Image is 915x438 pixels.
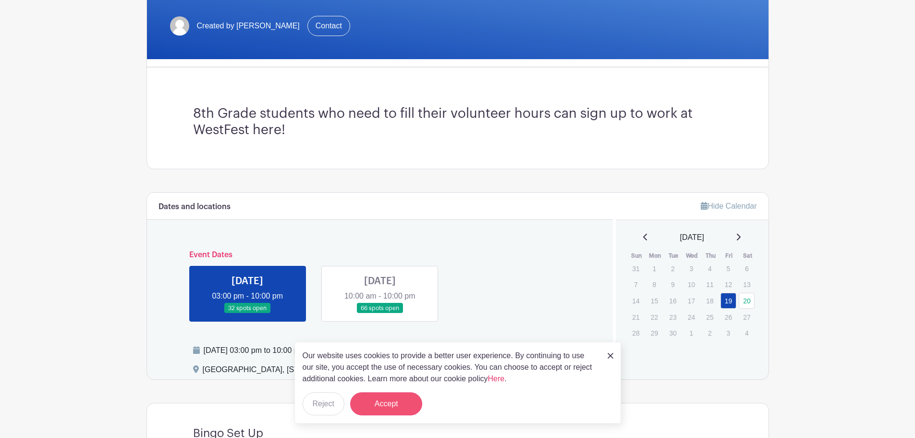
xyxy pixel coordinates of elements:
p: 27 [739,310,755,325]
h3: 8th Grade students who need to fill their volunteer hours can sign up to work at WestFest here! [193,106,722,138]
th: Thu [701,251,720,261]
th: Fri [720,251,739,261]
p: 10 [683,277,699,292]
button: Accept [350,392,422,415]
th: Sun [627,251,646,261]
p: 7 [628,277,644,292]
p: 13 [739,277,755,292]
p: 22 [647,310,662,325]
a: 19 [720,293,736,309]
th: Sat [738,251,757,261]
div: [DATE] 03:00 pm to 10:00 pm [204,345,528,356]
p: 6 [739,261,755,276]
p: 24 [683,310,699,325]
p: 29 [647,325,662,340]
p: 1 [647,261,662,276]
p: 3 [683,261,699,276]
p: 21 [628,310,644,325]
p: 15 [647,293,662,308]
p: 26 [720,310,736,325]
p: 28 [628,325,644,340]
p: 30 [665,325,681,340]
p: 17 [683,293,699,308]
h6: Dates and locations [159,202,231,212]
p: 8 [647,277,662,292]
span: [DATE] [680,232,704,243]
p: 11 [702,277,718,292]
th: Mon [646,251,665,261]
button: Reject [303,392,344,415]
p: 5 [720,261,736,276]
h6: Event Dates [182,250,579,260]
p: 4 [702,261,718,276]
p: 3 [720,325,736,340]
p: 12 [720,277,736,292]
p: 1 [683,325,699,340]
p: 2 [702,325,718,340]
p: 2 [665,261,681,276]
img: default-ce2991bfa6775e67f084385cd625a349d9dcbb7a52a09fb2fda1e96e2d18dcdb.png [170,16,189,36]
img: close_button-5f87c8562297e5c2d7936805f587ecaba9071eb48480494691a3f1689db116b3.svg [608,353,613,359]
p: Our website uses cookies to provide a better user experience. By continuing to use our site, you ... [303,350,598,385]
th: Wed [683,251,702,261]
a: 20 [739,293,755,309]
p: 25 [702,310,718,325]
p: 31 [628,261,644,276]
a: Contact [307,16,350,36]
th: Tue [664,251,683,261]
span: Created by [PERSON_NAME] [197,20,300,32]
a: Here [488,375,505,383]
p: 23 [665,310,681,325]
p: 16 [665,293,681,308]
p: 18 [702,293,718,308]
p: 9 [665,277,681,292]
a: Hide Calendar [701,202,756,210]
p: 4 [739,325,755,340]
div: [GEOGRAPHIC_DATA], [STREET_ADDRESS] [203,364,363,379]
p: 14 [628,293,644,308]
